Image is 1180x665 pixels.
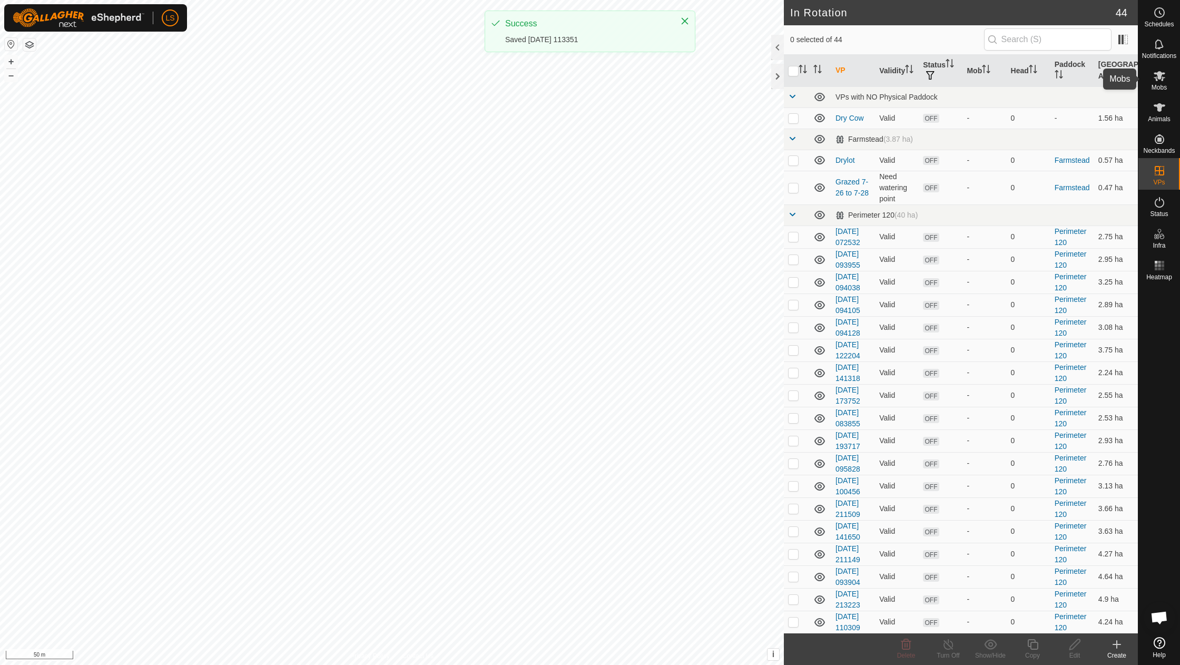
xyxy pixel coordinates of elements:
span: OFF [923,114,939,123]
span: Heatmap [1146,274,1172,280]
a: Perimeter 120 [1055,499,1087,519]
button: i [768,649,779,660]
span: OFF [923,527,939,536]
span: OFF [923,256,939,265]
div: Create [1096,651,1138,660]
td: Valid [875,452,919,475]
span: OFF [923,156,939,165]
a: [DATE] 100456 [835,476,860,496]
a: Perimeter 120 [1055,340,1087,360]
td: 2.24 ha [1094,361,1138,384]
td: 0 [1007,361,1050,384]
td: 2.89 ha [1094,294,1138,316]
button: + [5,55,17,68]
a: [DATE] 141318 [835,363,860,383]
td: Need watering point [875,171,919,204]
td: 0 [1007,475,1050,497]
p-sorticon: Activate to sort [946,61,954,69]
div: - [967,390,1002,401]
a: [DATE] 193717 [835,431,860,451]
td: 3.25 ha [1094,271,1138,294]
div: - [967,299,1002,310]
a: Dry Cow [835,114,864,122]
td: Valid [875,107,919,129]
span: (3.87 ha) [883,135,913,143]
div: Edit [1054,651,1096,660]
td: 0 [1007,294,1050,316]
a: Perimeter 120 [1055,476,1087,496]
p-sorticon: Activate to sort [1029,66,1037,75]
td: 0 [1007,611,1050,633]
th: Validity [875,55,919,87]
a: [DATE] 083855 [835,408,860,428]
span: Notifications [1142,53,1176,59]
a: [DATE] 122204 [835,340,860,360]
td: 0 [1007,452,1050,475]
th: Head [1007,55,1050,87]
a: Perimeter 120 [1055,544,1087,564]
td: Valid [875,316,919,339]
a: Farmstead [1055,183,1090,192]
td: 4.9 ha [1094,588,1138,611]
td: 3.13 ha [1094,475,1138,497]
div: - [967,481,1002,492]
span: OFF [923,482,939,491]
div: Copy [1011,651,1054,660]
p-sorticon: Activate to sort [1115,72,1123,80]
button: Close [677,14,692,28]
div: - [967,503,1002,514]
td: 0 [1007,171,1050,204]
div: - [967,367,1002,378]
td: 3.66 ha [1094,497,1138,520]
td: Valid [875,384,919,407]
div: - [967,254,1002,265]
div: Turn Off [927,651,969,660]
div: - [967,526,1002,537]
span: Status [1150,211,1168,217]
span: OFF [923,505,939,514]
a: Perimeter 120 [1055,590,1087,609]
td: Valid [875,565,919,588]
a: [DATE] 173752 [835,386,860,405]
td: 0.47 ha [1094,171,1138,204]
td: Valid [875,543,919,565]
div: Farmstead [835,135,913,144]
a: Perimeter 120 [1055,454,1087,473]
span: (40 ha) [894,211,918,219]
span: VPs [1153,179,1165,185]
td: Valid [875,361,919,384]
a: [DATE] 213223 [835,590,860,609]
td: 0 [1007,248,1050,271]
span: Animals [1148,116,1171,122]
td: 0.57 ha [1094,150,1138,171]
p-sorticon: Activate to sort [1055,72,1063,80]
a: Privacy Policy [350,651,390,661]
a: Contact Us [402,651,434,661]
button: Reset Map [5,38,17,51]
p-sorticon: Activate to sort [799,66,807,75]
a: Perimeter 120 [1055,227,1087,247]
div: - [967,617,1002,628]
th: [GEOGRAPHIC_DATA] Area [1094,55,1138,87]
span: Delete [897,652,916,659]
td: 2.75 ha [1094,226,1138,248]
a: [DATE] 094128 [835,318,860,337]
span: OFF [923,278,939,287]
td: 2.93 ha [1094,429,1138,452]
a: [DATE] 211149 [835,544,860,564]
div: Success [505,17,670,30]
h2: In Rotation [790,6,1116,19]
th: VP [831,55,875,87]
span: OFF [923,233,939,242]
span: 44 [1116,5,1127,21]
p-sorticon: Activate to sort [905,66,913,75]
a: Perimeter 120 [1055,295,1087,315]
img: Gallagher Logo [13,8,144,27]
span: OFF [923,369,939,378]
td: Valid [875,611,919,633]
span: OFF [923,573,939,582]
td: 2.55 ha [1094,384,1138,407]
td: Valid [875,248,919,271]
button: – [5,69,17,82]
a: Drylot [835,156,855,164]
